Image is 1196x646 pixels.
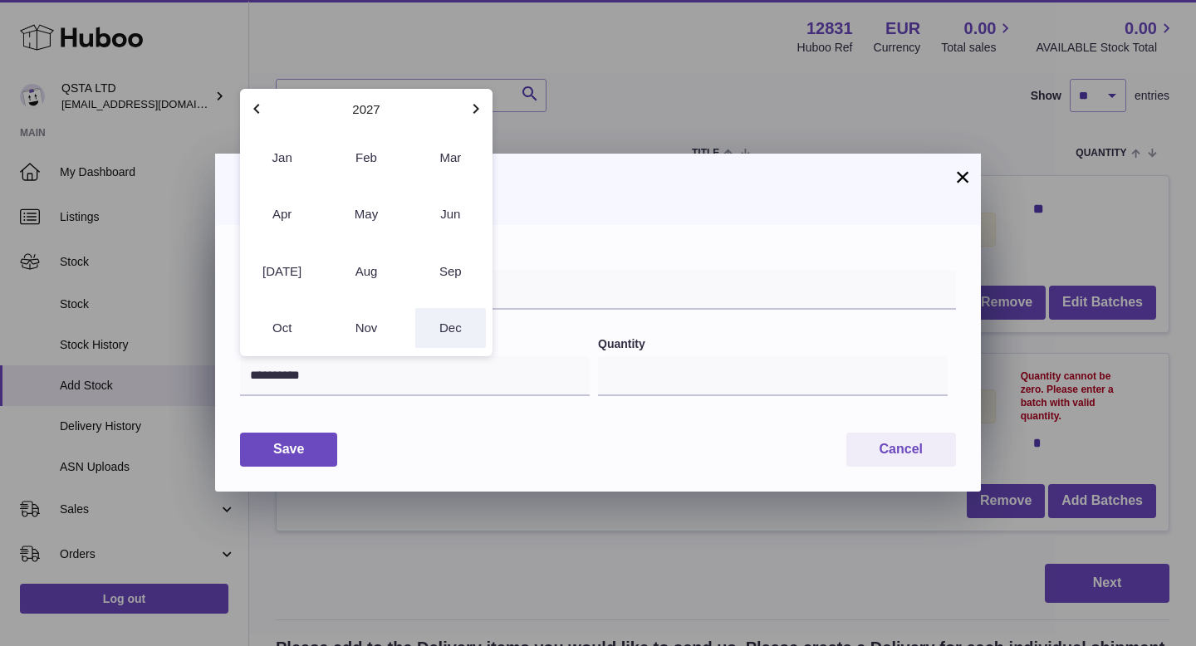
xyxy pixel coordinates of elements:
[331,194,401,234] button: May
[247,137,317,177] button: Jan
[240,170,956,197] h3: Add
[240,250,956,266] label: Batch Reference
[247,194,317,234] button: Apr
[415,251,486,291] button: Sep
[331,251,401,291] button: Aug
[352,103,380,115] button: 2027
[331,137,401,177] button: Feb
[415,137,486,177] button: Mar
[247,251,317,291] button: [DATE]
[247,308,317,348] button: Oct
[598,336,948,352] label: Quantity
[415,308,486,348] button: Dec
[331,308,401,348] button: Nov
[240,433,337,467] button: Save
[846,433,956,467] button: Cancel
[953,167,973,187] button: ×
[415,194,486,234] button: Jun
